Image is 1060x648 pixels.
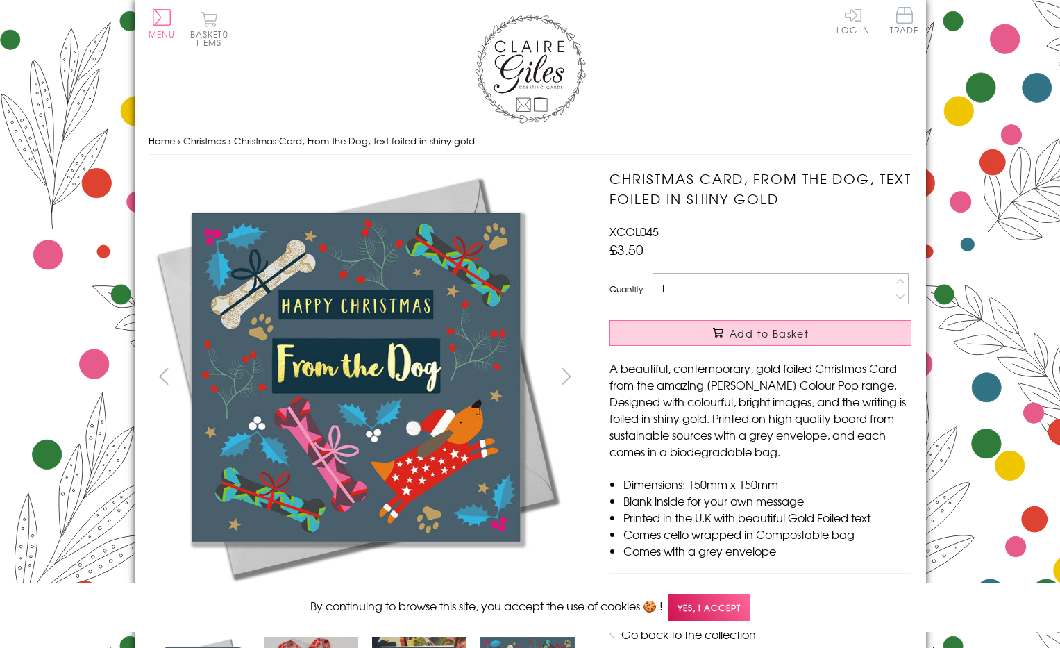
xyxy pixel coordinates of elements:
span: › [228,134,231,147]
a: Home [149,134,175,147]
button: Basket0 items [190,11,228,47]
li: Comes with a grey envelope [623,542,911,559]
span: Add to Basket [730,326,809,340]
button: prev [149,360,180,392]
button: next [550,360,582,392]
span: 0 items [196,28,228,49]
span: › [178,134,180,147]
span: £3.50 [609,240,643,259]
span: XCOL045 [609,223,659,240]
li: Blank inside for your own message [623,492,911,509]
img: Christmas Card, From the Dog, text foiled in shiny gold [582,169,998,585]
a: Go back to the collection [621,626,756,642]
button: Menu [149,9,176,38]
nav: breadcrumbs [149,127,912,156]
img: Christmas Card, From the Dog, text foiled in shiny gold [148,169,564,585]
span: Trade [890,7,919,34]
span: Menu [149,28,176,40]
img: Claire Giles Greetings Cards [475,14,586,124]
label: Quantity [609,283,643,295]
li: Comes cello wrapped in Compostable bag [623,526,911,542]
span: Yes, I accept [668,594,750,621]
a: Log In [836,7,870,34]
li: Printed in the U.K with beautiful Gold Foiled text [623,509,911,526]
button: Add to Basket [609,320,911,346]
span: Christmas Card, From the Dog, text foiled in shiny gold [234,134,475,147]
a: Christmas [183,134,226,147]
h1: Christmas Card, From the Dog, text foiled in shiny gold [609,169,911,209]
li: Dimensions: 150mm x 150mm [623,476,911,492]
a: Trade [890,7,919,37]
p: A beautiful, contemporary, gold foiled Christmas Card from the amazing [PERSON_NAME] Colour Pop r... [609,360,911,460]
